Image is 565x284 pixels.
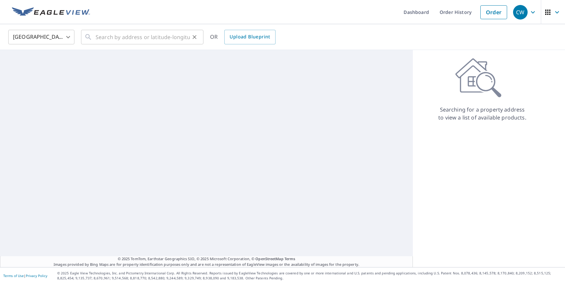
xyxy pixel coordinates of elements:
[3,274,47,278] p: |
[438,106,527,121] p: Searching for a property address to view a list of available products.
[26,273,47,278] a: Privacy Policy
[3,273,24,278] a: Terms of Use
[284,256,295,261] a: Terms
[480,5,507,19] a: Order
[513,5,528,20] div: CW
[8,28,74,46] div: [GEOGRAPHIC_DATA]
[255,256,283,261] a: OpenStreetMap
[57,271,562,281] p: © 2025 Eagle View Technologies, Inc. and Pictometry International Corp. All Rights Reserved. Repo...
[12,7,90,17] img: EV Logo
[190,32,199,42] button: Clear
[210,30,276,44] div: OR
[224,30,275,44] a: Upload Blueprint
[118,256,295,262] span: © 2025 TomTom, Earthstar Geographics SIO, © 2025 Microsoft Corporation, ©
[230,33,270,41] span: Upload Blueprint
[96,28,190,46] input: Search by address or latitude-longitude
